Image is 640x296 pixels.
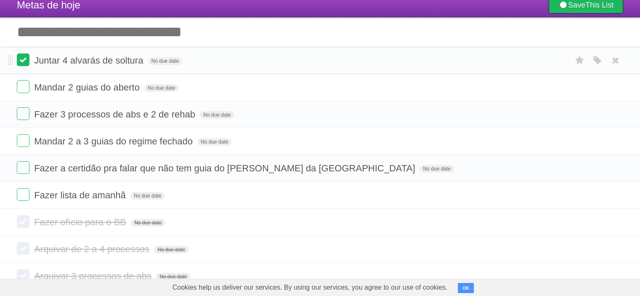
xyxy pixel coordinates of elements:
span: Cookies help us deliver our services. By using our services, you agree to our use of cookies. [164,279,456,296]
span: No due date [197,138,231,146]
label: Star task [572,53,588,67]
label: Done [17,188,29,201]
span: Arquivar de 2 a 4 processos [34,244,151,254]
span: Fazer ofício para o BB [34,217,128,227]
span: No due date [156,273,190,280]
button: OK [458,283,474,293]
span: No due date [144,84,178,92]
span: No due date [148,57,182,65]
span: Mandar 2 a 3 guias do regime fechado [34,136,195,147]
span: Arquivar 3 processos de abs [34,271,154,281]
label: Done [17,242,29,255]
span: Fazer lista de amanhã [34,190,128,200]
span: No due date [420,165,454,173]
label: Done [17,107,29,120]
span: No due date [131,219,165,227]
span: Mandar 2 guias do aberto [34,82,142,93]
span: Fazer 3 processos de abs e 2 de rehab [34,109,197,120]
label: Done [17,80,29,93]
span: No due date [130,192,165,200]
label: Done [17,53,29,66]
label: Done [17,269,29,282]
label: Done [17,134,29,147]
span: Fazer a certidão pra falar que não tem guia do [PERSON_NAME] da [GEOGRAPHIC_DATA] [34,163,417,173]
span: Juntar 4 alvarás de soltura [34,55,145,66]
b: This List [585,1,613,9]
label: Done [17,161,29,174]
span: No due date [154,246,188,253]
label: Done [17,215,29,228]
span: No due date [200,111,234,119]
